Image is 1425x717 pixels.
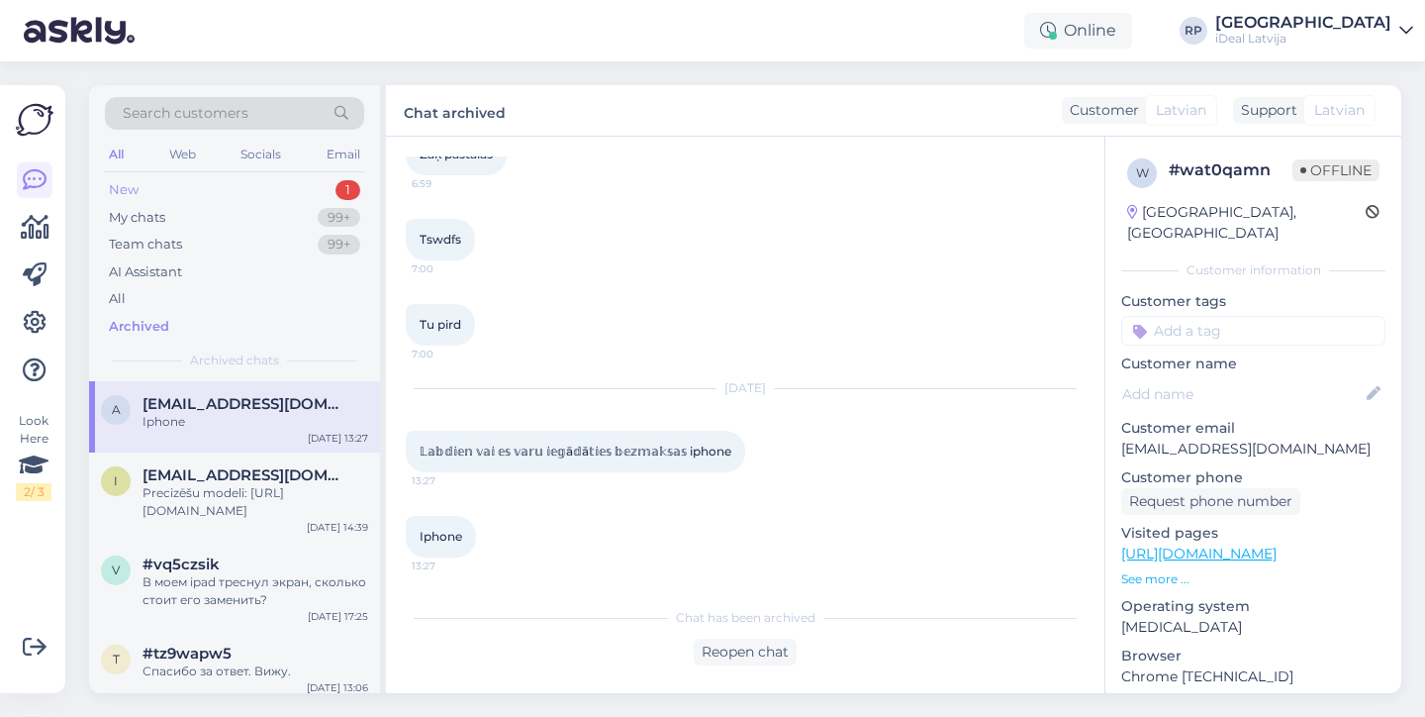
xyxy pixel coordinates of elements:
[142,663,368,680] div: Спасибо за ответ. Вижу.
[16,483,51,501] div: 2 / 3
[318,208,360,228] div: 99+
[109,208,165,228] div: My chats
[1121,291,1385,312] p: Customer tags
[109,180,139,200] div: New
[142,413,368,431] div: Iphone
[694,639,797,666] div: Reopen chat
[142,645,232,663] span: #tz9wapw5
[420,444,731,459] span: 𝕃𝕒𝕓𝕕𝕚𝕖𝕟 𝕧𝕒𝕚 𝕖𝕤 𝕧𝕒𝕣𝕦 𝕚𝕖𝕘ā𝕕ā𝕥𝕚𝕖𝕤 𝕓𝕖𝕫𝕞𝕒𝕜𝕤𝕒𝕤 iphone
[1127,202,1366,244] div: [GEOGRAPHIC_DATA], [GEOGRAPHIC_DATA]
[237,142,285,167] div: Socials
[412,473,486,488] span: 13:27
[420,232,461,247] span: Tswdfs
[1121,261,1385,279] div: Customer information
[1121,646,1385,666] p: Browser
[318,235,360,255] div: 99+
[412,347,486,361] span: 7:00
[412,261,486,276] span: 7:00
[142,556,220,573] span: #vq5czsik
[16,101,53,139] img: Askly Logo
[420,529,462,544] span: Iphone
[112,402,121,417] span: a
[165,142,200,167] div: Web
[123,103,248,124] span: Search customers
[1314,100,1365,121] span: Latvian
[142,484,368,520] div: Precizēšu modeli: [URL][DOMAIN_NAME]
[1233,100,1297,121] div: Support
[335,180,360,200] div: 1
[1121,523,1385,544] p: Visited pages
[323,142,364,167] div: Email
[1121,666,1385,687] p: Chrome [TECHNICAL_ID]
[105,142,128,167] div: All
[1121,488,1300,515] div: Request phone number
[412,176,486,191] span: 6:59
[308,431,368,446] div: [DATE] 13:27
[404,97,506,124] label: Chat archived
[1024,13,1132,49] div: Online
[1180,17,1207,45] div: RP
[1121,439,1385,460] p: [EMAIL_ADDRESS][DOMAIN_NAME]
[1122,383,1363,405] input: Add name
[142,573,368,609] div: В моем ipad треснул экран, сколько стоит его заменить?
[1121,418,1385,439] p: Customer email
[1121,467,1385,488] p: Customer phone
[109,262,182,282] div: AI Assistant
[190,352,279,369] span: Archived chats
[114,473,118,488] span: i
[1121,316,1385,346] input: Add a tag
[1121,570,1385,588] p: See more ...
[142,395,348,413] span: annijajansone848@gmail.com
[1121,596,1385,617] p: Operating system
[307,520,368,535] div: [DATE] 14:39
[1121,354,1385,374] p: Customer name
[1136,165,1149,180] span: w
[142,466,348,484] span: inetagunne@inbox.lv
[109,317,169,337] div: Archived
[1062,100,1139,121] div: Customer
[1292,159,1379,181] span: Offline
[1121,617,1385,638] p: [MEDICAL_DATA]
[676,609,815,627] span: Chat has been archived
[16,412,51,501] div: Look Here
[406,379,1085,397] div: [DATE]
[412,559,486,573] span: 13:27
[307,680,368,695] div: [DATE] 13:06
[1156,100,1206,121] span: Latvian
[420,317,461,332] span: Tu pird
[1215,15,1413,47] a: [GEOGRAPHIC_DATA]iDeal Latvija
[112,563,120,577] span: v
[308,609,368,624] div: [DATE] 17:25
[1169,158,1292,182] div: # wat0qamn
[1215,31,1391,47] div: iDeal Latvija
[113,652,120,666] span: t
[109,289,126,309] div: All
[109,235,182,255] div: Team chats
[1215,15,1391,31] div: [GEOGRAPHIC_DATA]
[1121,545,1277,563] a: [URL][DOMAIN_NAME]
